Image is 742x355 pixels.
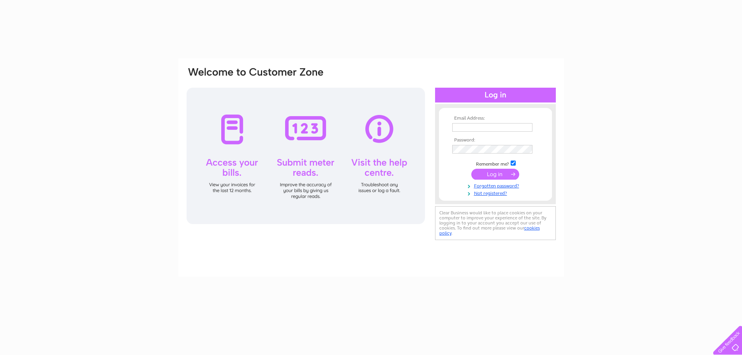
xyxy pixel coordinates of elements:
th: Email Address: [450,116,541,121]
th: Password: [450,138,541,143]
a: Not registered? [452,189,541,196]
a: Forgotten password? [452,182,541,189]
input: Submit [471,169,519,180]
td: Remember me? [450,159,541,167]
div: Clear Business would like to place cookies on your computer to improve your experience of the sit... [435,206,556,240]
a: cookies policy [439,225,540,236]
